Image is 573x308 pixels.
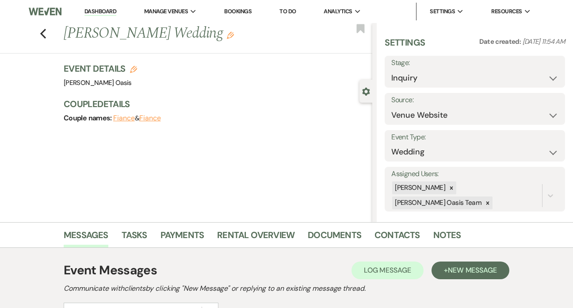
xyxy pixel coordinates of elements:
[430,7,455,16] span: Settings
[113,114,160,123] span: &
[160,228,204,247] a: Payments
[479,37,523,46] span: Date created:
[308,228,361,247] a: Documents
[224,8,252,15] a: Bookings
[392,196,483,209] div: [PERSON_NAME] Oasis Team
[227,31,234,39] button: Edit
[29,2,61,21] img: Weven Logo
[448,266,497,275] span: New Message
[324,7,352,16] span: Analytics
[64,78,132,87] span: [PERSON_NAME] Oasis
[523,37,565,46] span: [DATE] 11:54 AM
[144,7,188,16] span: Manage Venues
[362,87,370,95] button: Close lead details
[217,228,294,247] a: Rental Overview
[64,261,157,280] h1: Event Messages
[84,8,116,16] a: Dashboard
[64,113,113,123] span: Couple names:
[113,115,135,122] button: Fiance
[391,168,558,181] label: Assigned Users:
[491,7,522,16] span: Resources
[374,228,420,247] a: Contacts
[64,283,509,294] h2: Communicate with clients by clicking "New Message" or replying to an existing message thread.
[391,57,558,69] label: Stage:
[391,131,558,144] label: Event Type:
[432,262,509,279] button: +New Message
[139,115,161,122] button: Fiance
[122,228,147,247] a: Tasks
[364,266,411,275] span: Log Message
[64,98,363,110] h3: Couple Details
[391,94,558,107] label: Source:
[64,228,108,247] a: Messages
[351,262,424,279] button: Log Message
[64,23,307,44] h1: [PERSON_NAME] Wedding
[64,62,137,75] h3: Event Details
[279,8,296,15] a: To Do
[433,228,461,247] a: Notes
[385,36,425,56] h3: Settings
[392,181,447,194] div: [PERSON_NAME]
